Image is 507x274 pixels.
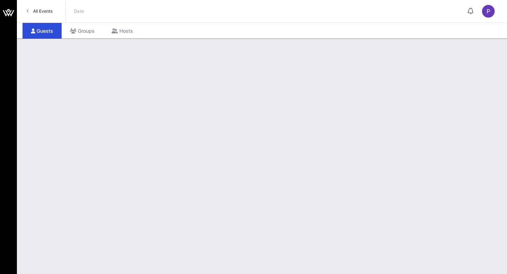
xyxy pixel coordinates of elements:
div: Hosts [103,23,142,39]
div: Groups [62,23,103,39]
span: All Events [33,8,52,14]
span: P [487,8,490,15]
a: All Events [23,6,57,17]
div: Guests [23,23,62,39]
div: P [482,5,495,18]
p: Date [74,8,84,15]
